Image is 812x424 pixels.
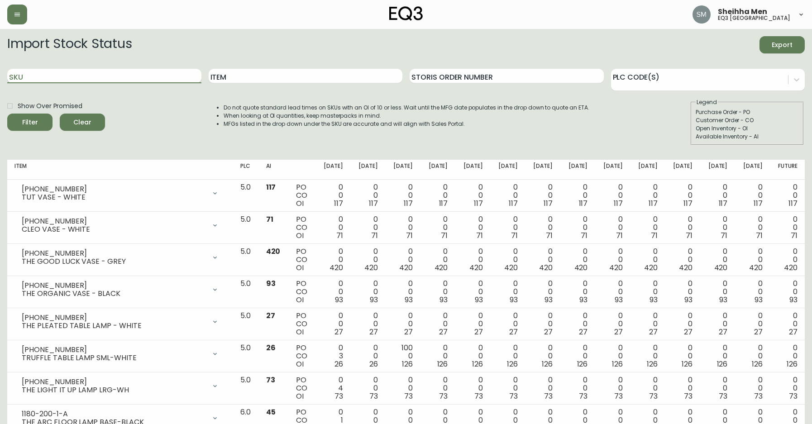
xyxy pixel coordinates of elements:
[579,198,588,209] span: 117
[14,344,226,364] div: [PHONE_NUMBER]TRUFFLE TABLE LAMP SML-WHITE
[427,183,448,208] div: 0 0
[22,193,206,201] div: TUT VASE - WHITE
[545,295,553,305] span: 93
[315,160,350,180] th: [DATE]
[742,248,762,272] div: 0 0
[544,198,553,209] span: 117
[777,344,798,368] div: 0 0
[369,359,378,369] span: 26
[544,327,553,337] span: 27
[296,230,304,241] span: OI
[777,183,798,208] div: 0 0
[462,344,482,368] div: 0 0
[472,359,483,369] span: 126
[266,343,276,353] span: 26
[358,248,378,272] div: 0 0
[233,244,259,276] td: 5.0
[266,375,275,385] span: 73
[672,280,693,304] div: 0 0
[385,160,420,180] th: [DATE]
[707,183,727,208] div: 0 0
[672,344,693,368] div: 0 0
[420,160,455,180] th: [DATE]
[14,183,226,203] div: [PHONE_NUMBER]TUT VASE - WHITE
[777,280,798,304] div: 0 0
[476,230,483,241] span: 71
[14,215,226,235] div: [PHONE_NUMBER]CLEO VASE - WHITE
[752,359,763,369] span: 126
[334,327,343,337] span: 27
[371,230,378,241] span: 71
[233,372,259,405] td: 5.0
[22,117,38,128] div: Filter
[233,340,259,372] td: 5.0
[787,359,798,369] span: 126
[789,327,798,337] span: 27
[532,248,553,272] div: 0 0
[532,376,553,400] div: 0 0
[224,104,589,112] li: Do not quote standard lead times on SKUs with an OI of 10 or less. Wait until the MFG date popula...
[296,215,308,240] div: PO CO
[404,198,413,209] span: 117
[369,391,378,401] span: 73
[602,312,622,336] div: 0 0
[322,280,343,304] div: 0 0
[392,215,413,240] div: 0 0
[742,376,762,400] div: 0 0
[224,120,589,128] li: MFGs listed in the drop down under the SKU are accurate and will align with Sales Portal.
[637,280,658,304] div: 0 0
[358,312,378,336] div: 0 0
[637,312,658,336] div: 0 0
[707,344,727,368] div: 0 0
[224,112,589,120] li: When looking at OI quantities, keep masterpacks in mind.
[14,280,226,300] div: [PHONE_NUMBER]THE ORGANIC VASE - BLACK
[683,198,693,209] span: 117
[439,391,448,401] span: 73
[721,230,727,241] span: 71
[437,359,448,369] span: 126
[595,160,630,180] th: [DATE]
[233,276,259,308] td: 5.0
[696,133,799,141] div: Available Inventory - AI
[756,230,763,241] span: 71
[462,312,482,336] div: 0 0
[462,248,482,272] div: 0 0
[350,160,385,180] th: [DATE]
[509,391,518,401] span: 73
[296,262,304,273] span: OI
[392,312,413,336] div: 0 0
[544,391,553,401] span: 73
[439,198,448,209] span: 117
[370,295,378,305] span: 93
[609,262,623,273] span: 420
[749,262,763,273] span: 420
[18,101,82,111] span: Show Over Promised
[233,308,259,340] td: 5.0
[718,8,767,15] span: Sheihha Men
[369,327,378,337] span: 27
[441,230,448,241] span: 71
[719,391,727,401] span: 73
[567,312,588,336] div: 0 0
[233,212,259,244] td: 5.0
[406,230,413,241] span: 71
[497,183,518,208] div: 0 0
[427,248,448,272] div: 0 0
[718,15,790,21] h5: eq3 [GEOGRAPHIC_DATA]
[296,359,304,369] span: OI
[392,344,413,368] div: 100 0
[296,280,308,304] div: PO CO
[296,183,308,208] div: PO CO
[759,36,805,53] button: Export
[358,215,378,240] div: 0 0
[614,198,623,209] span: 117
[497,344,518,368] div: 0 0
[637,344,658,368] div: 0 0
[497,248,518,272] div: 0 0
[532,312,553,336] div: 0 0
[427,215,448,240] div: 0 0
[22,185,206,193] div: [PHONE_NUMBER]
[358,280,378,304] div: 0 0
[462,376,482,400] div: 0 0
[7,114,53,131] button: Filter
